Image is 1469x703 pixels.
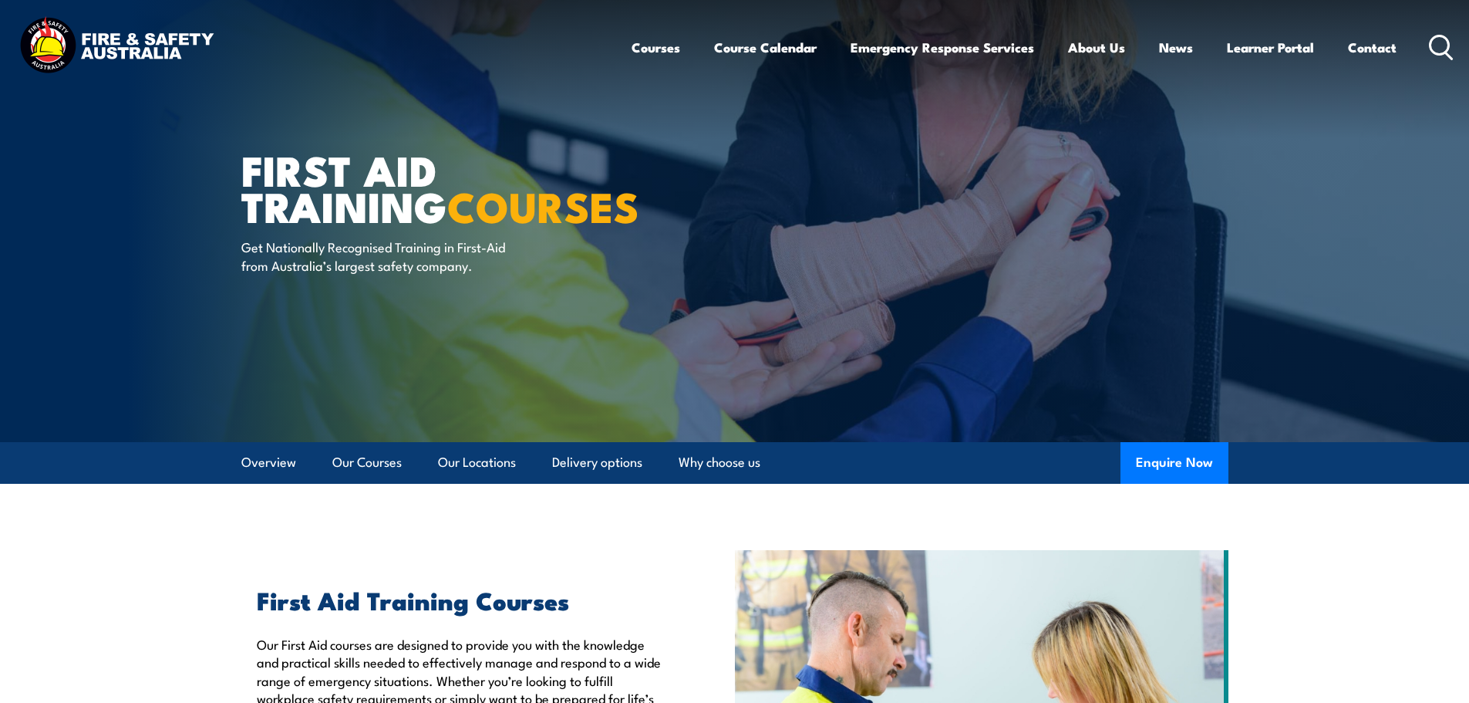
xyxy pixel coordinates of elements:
[257,589,664,610] h2: First Aid Training Courses
[1227,27,1314,68] a: Learner Portal
[1120,442,1228,484] button: Enquire Now
[1159,27,1193,68] a: News
[1068,27,1125,68] a: About Us
[241,238,523,274] p: Get Nationally Recognised Training in First-Aid from Australia’s largest safety company.
[241,442,296,483] a: Overview
[851,27,1034,68] a: Emergency Response Services
[679,442,760,483] a: Why choose us
[552,442,642,483] a: Delivery options
[1348,27,1397,68] a: Contact
[714,27,817,68] a: Course Calendar
[241,151,622,223] h1: First Aid Training
[332,442,402,483] a: Our Courses
[632,27,680,68] a: Courses
[447,173,639,237] strong: COURSES
[438,442,516,483] a: Our Locations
